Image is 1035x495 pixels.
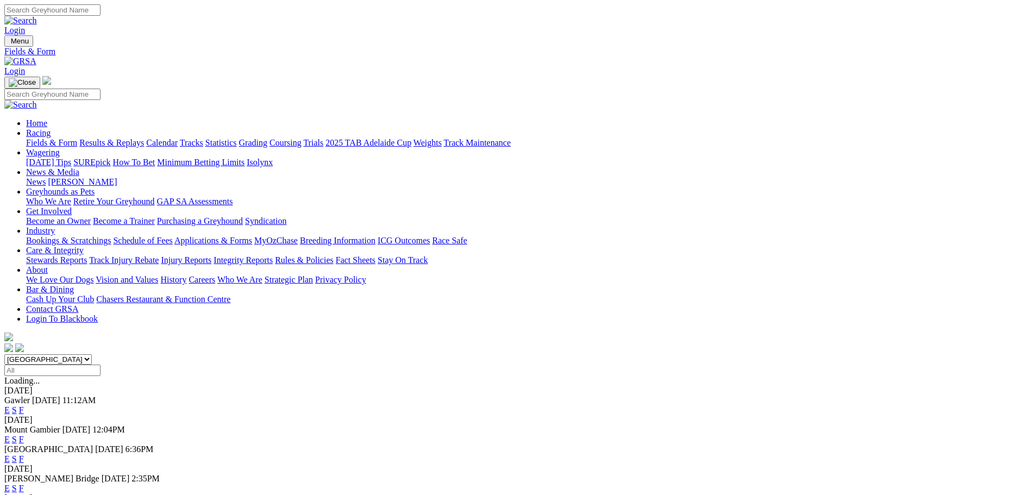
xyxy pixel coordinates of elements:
a: GAP SA Assessments [157,197,233,206]
input: Select date [4,365,101,376]
div: Industry [26,236,1031,246]
div: [DATE] [4,464,1031,474]
a: Results & Replays [79,138,144,147]
div: Care & Integrity [26,255,1031,265]
a: Calendar [146,138,178,147]
a: Fields & Form [26,138,77,147]
a: Weights [413,138,442,147]
a: Bookings & Scratchings [26,236,111,245]
img: Search [4,100,37,110]
span: Loading... [4,376,40,385]
a: Race Safe [432,236,467,245]
a: Privacy Policy [315,275,366,284]
img: Search [4,16,37,26]
div: About [26,275,1031,285]
a: Purchasing a Greyhound [157,216,243,225]
a: Applications & Forms [174,236,252,245]
a: Get Involved [26,206,72,216]
a: Industry [26,226,55,235]
div: Get Involved [26,216,1031,226]
a: Grading [239,138,267,147]
button: Toggle navigation [4,77,40,89]
div: Greyhounds as Pets [26,197,1031,206]
a: Vision and Values [96,275,158,284]
a: Login [4,66,25,76]
input: Search [4,4,101,16]
img: facebook.svg [4,343,13,352]
div: Fields & Form [4,47,1031,57]
span: [DATE] [62,425,91,434]
img: Close [9,78,36,87]
span: [DATE] [95,444,123,454]
a: We Love Our Dogs [26,275,93,284]
img: twitter.svg [15,343,24,352]
a: Greyhounds as Pets [26,187,95,196]
a: Minimum Betting Limits [157,158,244,167]
a: Syndication [245,216,286,225]
img: logo-grsa-white.png [4,333,13,341]
input: Search [4,89,101,100]
a: Racing [26,128,51,137]
span: [GEOGRAPHIC_DATA] [4,444,93,454]
div: News & Media [26,177,1031,187]
a: Coursing [269,138,302,147]
a: E [4,454,10,463]
a: MyOzChase [254,236,298,245]
span: 6:36PM [126,444,154,454]
a: Fact Sheets [336,255,375,265]
a: Wagering [26,148,60,157]
a: News & Media [26,167,79,177]
a: Track Injury Rebate [89,255,159,265]
a: Who We Are [217,275,262,284]
a: F [19,435,24,444]
a: Cash Up Your Club [26,295,94,304]
span: 12:04PM [92,425,125,434]
a: 2025 TAB Adelaide Cup [325,138,411,147]
a: S [12,484,17,493]
a: Retire Your Greyhound [73,197,155,206]
span: 2:35PM [131,474,160,483]
span: Mount Gambier [4,425,60,434]
a: Become a Trainer [93,216,155,225]
a: S [12,405,17,415]
a: Login [4,26,25,35]
a: Strategic Plan [265,275,313,284]
a: Careers [189,275,215,284]
a: E [4,484,10,493]
a: Injury Reports [161,255,211,265]
a: F [19,484,24,493]
span: Gawler [4,396,30,405]
div: [DATE] [4,386,1031,396]
a: Login To Blackbook [26,314,98,323]
div: Racing [26,138,1031,148]
a: Who We Are [26,197,71,206]
span: [DATE] [102,474,130,483]
a: ICG Outcomes [378,236,430,245]
a: Tracks [180,138,203,147]
a: Stewards Reports [26,255,87,265]
a: Schedule of Fees [113,236,172,245]
a: F [19,454,24,463]
a: S [12,435,17,444]
span: 11:12AM [62,396,96,405]
a: Become an Owner [26,216,91,225]
div: [DATE] [4,415,1031,425]
a: Breeding Information [300,236,375,245]
a: Stay On Track [378,255,428,265]
a: E [4,435,10,444]
a: SUREpick [73,158,110,167]
a: About [26,265,48,274]
a: Home [26,118,47,128]
a: S [12,454,17,463]
a: Statistics [205,138,237,147]
a: [PERSON_NAME] [48,177,117,186]
span: [DATE] [32,396,60,405]
a: Isolynx [247,158,273,167]
a: E [4,405,10,415]
a: Contact GRSA [26,304,78,314]
span: [PERSON_NAME] Bridge [4,474,99,483]
a: Care & Integrity [26,246,84,255]
img: logo-grsa-white.png [42,76,51,85]
div: Bar & Dining [26,295,1031,304]
a: [DATE] Tips [26,158,71,167]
